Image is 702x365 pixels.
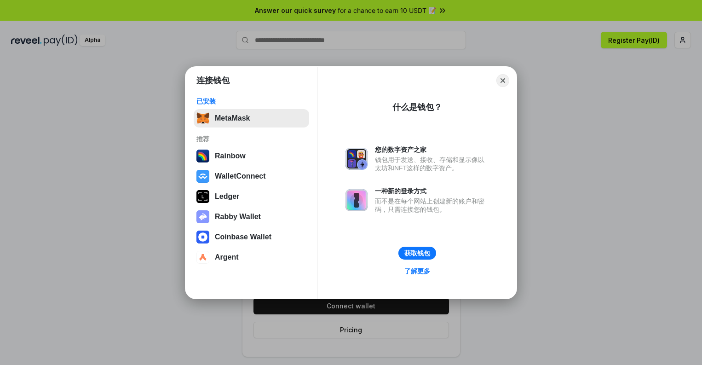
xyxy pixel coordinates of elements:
div: 获取钱包 [404,249,430,257]
img: svg+xml,%3Csvg%20xmlns%3D%22http%3A%2F%2Fwww.w3.org%2F2000%2Fsvg%22%20fill%3D%22none%22%20viewBox... [345,189,368,211]
button: 获取钱包 [398,247,436,260]
button: Rainbow [194,147,309,165]
button: WalletConnect [194,167,309,185]
div: 已安装 [196,97,306,105]
div: Rabby Wallet [215,213,261,221]
img: svg+xml,%3Csvg%20fill%3D%22none%22%20height%3D%2233%22%20viewBox%3D%220%200%2035%2033%22%20width%... [196,112,209,125]
div: MetaMask [215,114,250,122]
div: 了解更多 [404,267,430,275]
div: Ledger [215,192,239,201]
button: Rabby Wallet [194,208,309,226]
div: Coinbase Wallet [215,233,271,241]
div: 推荐 [196,135,306,143]
img: svg+xml,%3Csvg%20width%3D%2228%22%20height%3D%2228%22%20viewBox%3D%220%200%2028%2028%22%20fill%3D... [196,251,209,264]
div: 一种新的登录方式 [375,187,489,195]
div: 而不是在每个网站上创建新的账户和密码，只需连接您的钱包。 [375,197,489,214]
div: WalletConnect [215,172,266,180]
h1: 连接钱包 [196,75,230,86]
img: svg+xml,%3Csvg%20width%3D%2228%22%20height%3D%2228%22%20viewBox%3D%220%200%2028%2028%22%20fill%3D... [196,170,209,183]
img: svg+xml,%3Csvg%20xmlns%3D%22http%3A%2F%2Fwww.w3.org%2F2000%2Fsvg%22%20fill%3D%22none%22%20viewBox... [345,148,368,170]
img: svg+xml,%3Csvg%20width%3D%2228%22%20height%3D%2228%22%20viewBox%3D%220%200%2028%2028%22%20fill%3D... [196,231,209,243]
div: Argent [215,253,239,261]
div: 钱包用于发送、接收、存储和显示像以太坊和NFT这样的数字资产。 [375,156,489,172]
a: 了解更多 [399,265,436,277]
img: svg+xml,%3Csvg%20xmlns%3D%22http%3A%2F%2Fwww.w3.org%2F2000%2Fsvg%22%20fill%3D%22none%22%20viewBox... [196,210,209,223]
div: 您的数字资产之家 [375,145,489,154]
div: 什么是钱包？ [392,102,442,113]
img: svg+xml,%3Csvg%20width%3D%22120%22%20height%3D%22120%22%20viewBox%3D%220%200%20120%20120%22%20fil... [196,150,209,162]
div: Rainbow [215,152,246,160]
img: svg+xml,%3Csvg%20xmlns%3D%22http%3A%2F%2Fwww.w3.org%2F2000%2Fsvg%22%20width%3D%2228%22%20height%3... [196,190,209,203]
button: Argent [194,248,309,267]
button: Close [496,74,509,87]
button: Ledger [194,187,309,206]
button: Coinbase Wallet [194,228,309,246]
button: MetaMask [194,109,309,127]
